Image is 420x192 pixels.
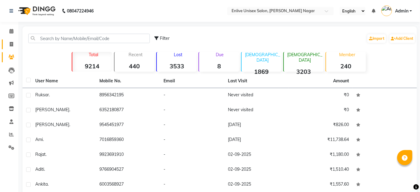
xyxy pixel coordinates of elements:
td: 02-09-2025 [224,148,288,163]
td: ₹826.00 [288,118,353,133]
td: 9766904527 [96,163,160,177]
span: [PERSON_NAME] [35,122,69,127]
p: [DEMOGRAPHIC_DATA] [244,52,281,63]
span: rajat [35,152,46,157]
b: 08047224946 [67,2,94,19]
img: Admin [381,5,392,16]
span: . [49,92,50,98]
p: Recent [117,52,154,57]
td: - [160,103,224,118]
img: logo [15,2,57,19]
a: Add Client [390,34,415,43]
input: Search by Name/Mobile/Email/Code [28,34,150,43]
td: - [160,163,224,177]
strong: 3203 [284,68,324,75]
span: Filter [160,36,170,41]
td: 9545451977 [96,118,160,133]
strong: 3533 [157,62,197,70]
td: Never visited [224,103,288,118]
th: Amount [330,74,353,88]
td: [DATE] [224,118,288,133]
strong: 9214 [72,62,112,70]
td: [DATE] [224,133,288,148]
td: 02-09-2025 [224,163,288,177]
td: ₹1,510.40 [288,163,353,177]
strong: 8 [199,62,239,70]
th: User Name [32,74,96,88]
td: - [160,148,224,163]
td: 9923691910 [96,148,160,163]
td: 7016859360 [96,133,160,148]
span: [PERSON_NAME] [35,107,69,112]
span: . [69,107,70,112]
span: Admin [395,8,408,14]
p: Total [75,52,112,57]
span: ruksar [35,92,49,98]
span: . [69,122,70,127]
p: Lost [159,52,197,57]
span: . [44,166,45,172]
p: Due [200,52,239,57]
strong: 440 [115,62,154,70]
span: . [48,181,49,187]
th: Mobile No. [96,74,160,88]
td: - [160,133,224,148]
span: . [46,152,46,157]
span: aditi [35,166,44,172]
td: 8956342195 [96,88,160,103]
strong: 240 [326,62,366,70]
span: ami [35,137,43,142]
p: Member [329,52,366,57]
td: ₹11,738.64 [288,133,353,148]
td: - [160,118,224,133]
td: ₹0 [288,88,353,103]
th: Email [160,74,224,88]
span: . [43,137,44,142]
p: [DEMOGRAPHIC_DATA] [286,52,324,63]
td: Never visited [224,88,288,103]
td: - [160,88,224,103]
th: Last Visit [224,74,288,88]
span: ankita [35,181,48,187]
strong: 1869 [242,68,281,75]
td: ₹0 [288,103,353,118]
td: 6352180877 [96,103,160,118]
td: ₹1,180.00 [288,148,353,163]
a: Import [367,34,386,43]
